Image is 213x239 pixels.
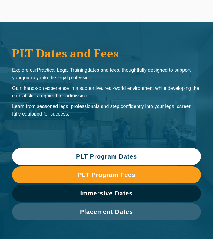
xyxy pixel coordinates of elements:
[12,103,201,118] p: Learn from seasoned legal professionals and step confidently into your legal career, fully equipp...
[76,153,137,159] span: PLT Program Dates
[37,67,87,73] span: Practical Legal Training
[12,148,201,165] a: PLT Program Dates
[12,166,201,183] a: PLT Program Fees
[12,203,201,220] a: Placement Dates
[80,209,133,215] span: Placement Dates
[12,66,201,81] p: Explore our dates and fees, thoughtfully designed to support your journey into the legal profession.
[12,185,201,202] a: Immersive Dates
[12,84,201,100] p: Gain hands-on experience in a supportive, real-world environment while developing the crucial ski...
[80,190,133,196] span: Immersive Dates
[78,172,135,178] span: PLT Program Fees
[12,47,201,60] h1: PLT Dates and Fees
